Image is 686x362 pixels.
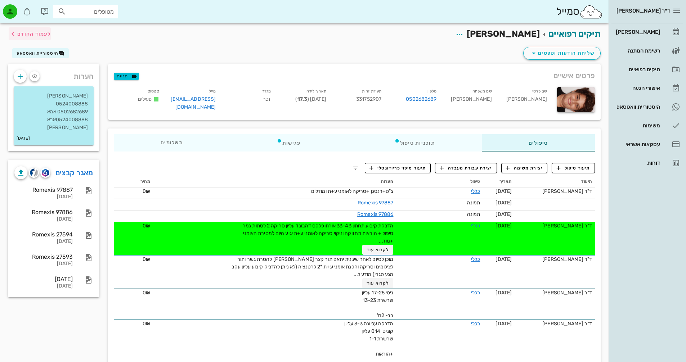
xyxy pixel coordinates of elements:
div: [PERSON_NAME] [614,29,660,35]
button: שליחת הודעות וטפסים [523,47,601,60]
div: Romexis 97887 [14,186,73,193]
span: [DATE] [496,223,512,229]
button: לקרוא עוד [362,278,394,288]
a: כללי [471,256,480,262]
span: שליחת הודעות וטפסים [529,49,595,58]
div: משימות [614,123,660,128]
button: לעמוד הקודם [9,27,51,40]
div: [DATE] [14,283,73,289]
div: עסקאות אשראי [614,141,660,147]
th: טיפול [396,176,483,187]
div: [PERSON_NAME] [442,86,497,116]
span: תמונה [467,200,480,206]
span: לעמוד הקודם [17,31,51,37]
span: 331752907 [356,96,381,102]
div: [DATE] [14,239,73,245]
small: סטטוס [148,89,159,94]
small: תעודת זהות [362,89,381,94]
a: כללי [471,321,480,327]
span: תיעוד טיפול [557,165,590,171]
span: 0₪ [143,223,150,229]
span: פרטים אישיים [553,70,595,81]
span: [DATE] [496,211,512,217]
span: [DATE] [496,188,512,194]
span: לקרוא עוד [367,247,389,252]
a: כללי [471,290,480,296]
div: [DATE] [14,276,73,282]
div: תיקים רפואיים [614,67,660,72]
div: הערות [8,64,99,85]
span: לקרוא עוד [367,281,389,286]
div: ד"ר [PERSON_NAME] [517,222,592,230]
img: cliniview logo [30,168,38,177]
span: תשלומים [161,140,183,145]
div: Romexis 27594 [14,231,73,238]
img: SmileCloud logo [579,5,603,19]
small: [DATE] [17,135,30,142]
div: רשימת המתנה [614,48,660,54]
a: Romexis 97887 [358,200,393,206]
a: עסקאות אשראי [611,136,683,153]
span: תמונה [467,211,480,217]
a: משימות [611,117,683,134]
button: יצירת משימה [501,163,548,173]
span: ד״ר [PERSON_NAME] [616,8,670,14]
span: תגיות [117,73,136,80]
small: שם פרטי [532,89,547,94]
div: דוחות [614,160,660,166]
div: [DATE] [14,194,73,200]
div: [PERSON_NAME] [498,86,553,116]
span: 0₪ [143,321,150,327]
button: תיעוד מיפוי פריודונטלי [365,163,431,173]
a: מאגר קבצים [55,167,93,178]
button: תגיות [114,73,139,80]
span: מוכן לסיום לאחר שיננית יתאם תור קצר [PERSON_NAME] להסרת גשר ותור לצילומים וסריקה והכנת אומני ע+ת ... [232,256,393,277]
a: כללי [471,223,480,229]
button: יצירת עבודת מעבדה [435,163,497,173]
img: romexis logo [42,169,49,177]
span: ניטי 17-25 עליון שרשרת 13-23 בב- 2ח' [362,290,394,318]
button: cliniview logo [29,168,39,178]
button: romexis logo [40,168,50,178]
a: היסטוריית וואטסאפ [611,98,683,116]
span: יצירת משימה [506,165,543,171]
span: צ"ס+רנטגן +סריקה לאומני ע+ת ומודלים [311,188,394,194]
div: ד"ר [PERSON_NAME] [517,187,592,195]
span: [PERSON_NAME] [467,29,540,39]
button: תיעוד טיפול [552,163,595,173]
div: טיפולים [482,134,595,151]
th: תאריך [483,176,515,187]
button: היסטוריית וואטסאפ [12,48,69,58]
div: [DATE] [14,261,73,267]
div: אישורי הגעה [614,85,660,91]
small: תאריך לידה [306,89,326,94]
span: תג [21,6,26,10]
div: תוכניות טיפול [348,134,482,151]
span: [DATE] [496,290,512,296]
a: 0502682689 [406,95,436,103]
strong: 17.3 [297,96,307,102]
div: ד"ר [PERSON_NAME] [517,255,592,263]
div: היסטוריית וואטסאפ [614,104,660,110]
span: היסטוריית וואטסאפ [17,51,58,56]
span: 0₪ [143,256,150,262]
span: [DATE] [496,200,512,206]
span: יצירת עבודת מעבדה [440,165,492,171]
span: פעילים [138,96,152,102]
div: סמייל [556,4,603,19]
div: זכר [221,86,277,116]
a: דוחות [611,154,683,172]
th: מחיר [114,176,153,187]
div: פגישות [230,134,348,151]
a: תיקים רפואיים [611,61,683,78]
a: כללי [471,188,480,194]
small: מייל [209,89,216,94]
div: [DATE] [14,216,73,222]
small: שם משפחה [472,89,492,94]
a: אישורי הגעה [611,80,683,97]
span: [DATE] [496,256,512,262]
span: 0₪ [143,188,150,194]
div: ד"ר [PERSON_NAME] [517,320,592,327]
span: תיעוד מיפוי פריודונטלי [369,165,426,171]
span: 0₪ [143,290,150,296]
